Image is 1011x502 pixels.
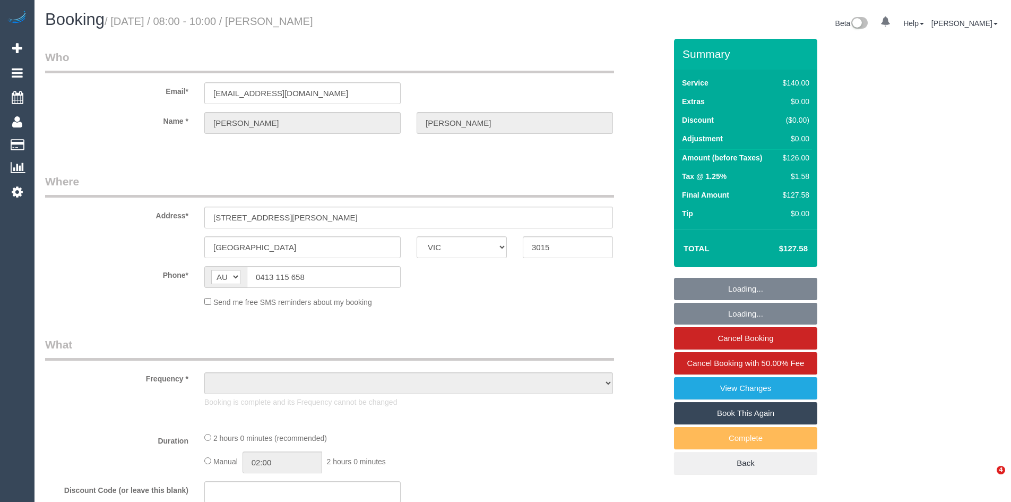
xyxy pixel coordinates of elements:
[213,434,327,443] span: 2 hours 0 minutes (recommended)
[779,208,809,219] div: $0.00
[6,11,28,25] img: Automaid Logo
[835,19,868,28] a: Beta
[687,359,805,368] span: Cancel Booking with 50.00% Fee
[37,207,196,221] label: Address*
[682,133,723,144] label: Adjustment
[682,208,693,219] label: Tip
[850,17,868,31] img: New interface
[682,190,729,200] label: Final Amount
[213,298,372,307] span: Send me free SMS reminders about my booking
[45,10,105,29] span: Booking
[682,152,762,163] label: Amount (before Taxes)
[682,171,727,182] label: Tax @ 1.25%
[37,370,196,384] label: Frequency *
[779,152,809,163] div: $126.00
[213,457,238,466] span: Manual
[674,327,817,350] a: Cancel Booking
[779,115,809,125] div: ($0.00)
[45,337,614,361] legend: What
[779,78,809,88] div: $140.00
[931,19,998,28] a: [PERSON_NAME]
[779,96,809,107] div: $0.00
[682,78,708,88] label: Service
[204,236,401,258] input: Suburb*
[682,48,812,60] h3: Summary
[682,96,705,107] label: Extras
[747,244,808,253] h4: $127.58
[682,115,714,125] label: Discount
[45,49,614,73] legend: Who
[204,112,401,134] input: First Name*
[779,171,809,182] div: $1.58
[327,457,386,466] span: 2 hours 0 minutes
[903,19,924,28] a: Help
[37,481,196,496] label: Discount Code (or leave this blank)
[674,352,817,375] a: Cancel Booking with 50.00% Fee
[204,82,401,104] input: Email*
[997,466,1005,474] span: 4
[37,432,196,446] label: Duration
[684,244,710,253] strong: Total
[523,236,613,258] input: Post Code*
[674,377,817,399] a: View Changes
[975,466,1000,491] iframe: Intercom live chat
[674,452,817,474] a: Back
[204,397,613,407] p: Booking is complete and its Frequency cannot be changed
[779,190,809,200] div: $127.58
[37,82,196,97] label: Email*
[45,174,614,198] legend: Where
[779,133,809,144] div: $0.00
[674,402,817,424] a: Book This Again
[105,15,313,27] small: / [DATE] / 08:00 - 10:00 / [PERSON_NAME]
[37,266,196,280] label: Phone*
[37,112,196,126] label: Name *
[247,266,401,288] input: Phone*
[417,112,613,134] input: Last Name*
